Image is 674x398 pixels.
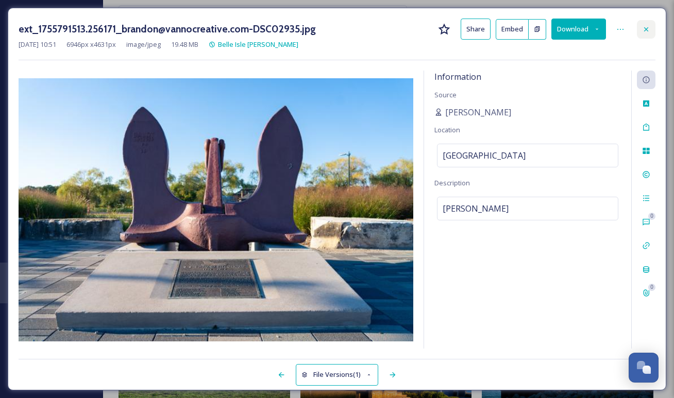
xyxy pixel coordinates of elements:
span: [PERSON_NAME] [445,106,511,118]
button: Share [461,19,491,40]
h3: ext_1755791513.256171_brandon@vannocreative.com-DSC02935.jpg [19,22,316,37]
span: 6946 px x 4631 px [66,40,116,49]
span: Source [434,90,457,99]
span: [PERSON_NAME] [443,202,509,215]
span: 19.48 MB [171,40,198,49]
button: Embed [496,19,529,40]
span: Location [434,125,460,134]
button: File Versions(1) [296,364,378,385]
span: [GEOGRAPHIC_DATA] [443,149,526,162]
span: [DATE] 10:51 [19,40,56,49]
img: 6197aac8-1b23-4333-bc0b-982290da52b5.jpg [19,78,413,341]
span: Description [434,178,470,187]
button: Download [551,19,606,40]
span: Belle Isle [PERSON_NAME] [218,40,298,49]
div: 0 [648,284,655,291]
span: image/jpeg [126,40,161,49]
button: Open Chat [629,353,659,383]
span: Information [434,71,481,82]
div: 0 [648,213,655,220]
